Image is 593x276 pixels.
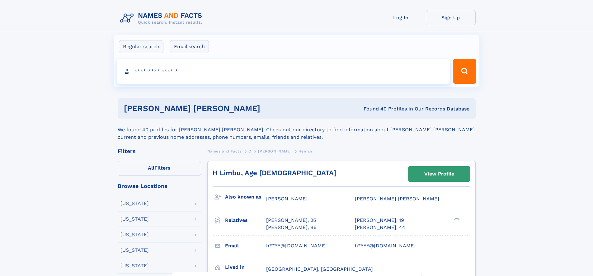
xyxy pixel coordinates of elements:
[119,40,163,53] label: Regular search
[120,263,149,268] div: [US_STATE]
[248,147,251,155] a: C
[453,59,476,84] button: Search Button
[266,266,373,272] span: [GEOGRAPHIC_DATA], [GEOGRAPHIC_DATA]
[266,224,317,231] a: [PERSON_NAME], 86
[120,201,149,206] div: [US_STATE]
[148,165,154,171] span: All
[120,217,149,222] div: [US_STATE]
[225,215,266,226] h3: Relatives
[355,196,439,202] span: [PERSON_NAME] [PERSON_NAME]
[118,119,476,141] div: We found 40 profiles for [PERSON_NAME] [PERSON_NAME]. Check out our directory to find information...
[426,10,476,25] a: Sign Up
[266,196,308,202] span: [PERSON_NAME]
[118,148,201,154] div: Filters
[248,149,251,153] span: C
[120,232,149,237] div: [US_STATE]
[118,10,207,27] img: Logo Names and Facts
[225,241,266,251] h3: Email
[258,147,291,155] a: [PERSON_NAME]
[299,149,312,153] span: Heman
[118,183,201,189] div: Browse Locations
[355,217,404,224] a: [PERSON_NAME], 19
[124,105,312,112] h1: [PERSON_NAME] [PERSON_NAME]
[225,192,266,202] h3: Also known as
[207,147,242,155] a: Names and Facts
[120,248,149,253] div: [US_STATE]
[312,105,469,112] div: Found 40 Profiles In Our Records Database
[376,10,426,25] a: Log In
[453,217,460,221] div: ❯
[213,169,336,177] a: H Limbu, Age [DEMOGRAPHIC_DATA]
[258,149,291,153] span: [PERSON_NAME]
[266,217,316,224] a: [PERSON_NAME], 25
[225,262,266,273] h3: Lived in
[117,59,450,84] input: search input
[424,167,454,181] div: View Profile
[118,161,201,176] label: Filters
[408,166,470,181] a: View Profile
[355,224,405,231] a: [PERSON_NAME], 44
[170,40,209,53] label: Email search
